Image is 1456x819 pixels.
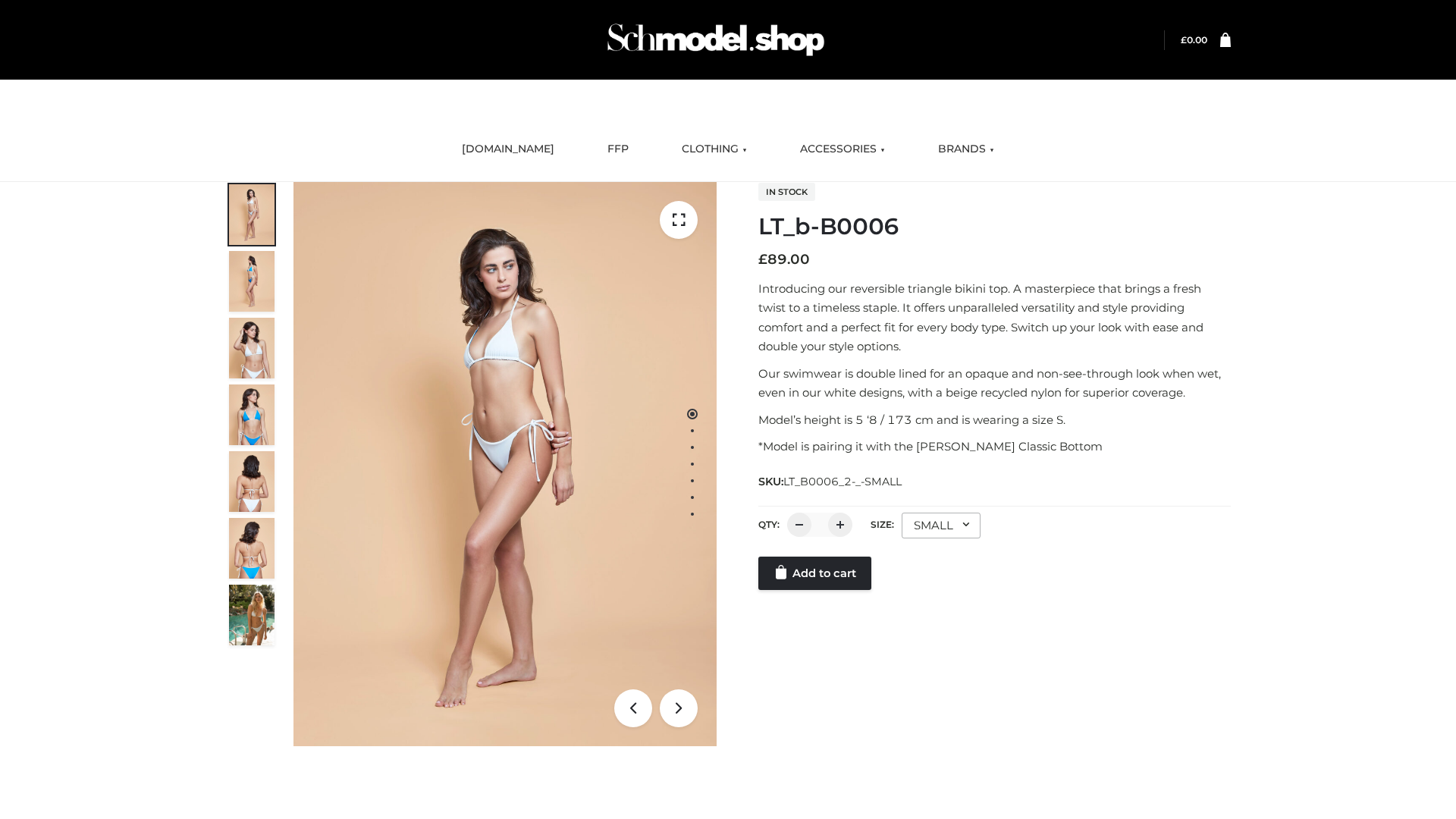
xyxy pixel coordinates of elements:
img: ArielClassicBikiniTop_CloudNine_AzureSky_OW114ECO_8-scaled.jpg [229,518,275,579]
label: QTY: [758,519,780,530]
img: ArielClassicBikiniTop_CloudNine_AzureSky_OW114ECO_3-scaled.jpg [229,318,275,378]
span: £ [1181,34,1187,45]
img: ArielClassicBikiniTop_CloudNine_AzureSky_OW114ECO_1-scaled.jpg [229,184,275,245]
a: £0.00 [1181,34,1207,45]
p: Model’s height is 5 ‘8 / 173 cm and is wearing a size S. [758,410,1231,430]
bdi: 0.00 [1181,34,1207,45]
p: Introducing our reversible triangle bikini top. A masterpiece that brings a fresh twist to a time... [758,279,1231,356]
div: SMALL [902,513,981,538]
span: LT_B0006_2-_-SMALL [783,475,902,488]
a: ACCESSORIES [789,133,896,166]
a: FFP [596,133,640,166]
a: BRANDS [927,133,1006,166]
span: SKU: [758,472,903,491]
p: Our swimwear is double lined for an opaque and non-see-through look when wet, even in our white d... [758,364,1231,403]
a: CLOTHING [670,133,758,166]
label: Size: [871,519,894,530]
img: ArielClassicBikiniTop_CloudNine_AzureSky_OW114ECO_2-scaled.jpg [229,251,275,312]
h1: LT_b-B0006 [758,213,1231,240]
img: Schmodel Admin 964 [602,10,830,70]
span: £ [758,251,767,268]
img: ArielClassicBikiniTop_CloudNine_AzureSky_OW114ECO_4-scaled.jpg [229,384,275,445]
span: In stock [758,183,815,201]
img: Arieltop_CloudNine_AzureSky2.jpg [229,585,275,645]
bdi: 89.00 [758,251,810,268]
a: [DOMAIN_NAME] [450,133,566,166]
img: ArielClassicBikiniTop_CloudNine_AzureSky_OW114ECO_1 [293,182,717,746]
img: ArielClassicBikiniTop_CloudNine_AzureSky_OW114ECO_7-scaled.jpg [229,451,275,512]
a: Add to cart [758,557,871,590]
p: *Model is pairing it with the [PERSON_NAME] Classic Bottom [758,437,1231,457]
